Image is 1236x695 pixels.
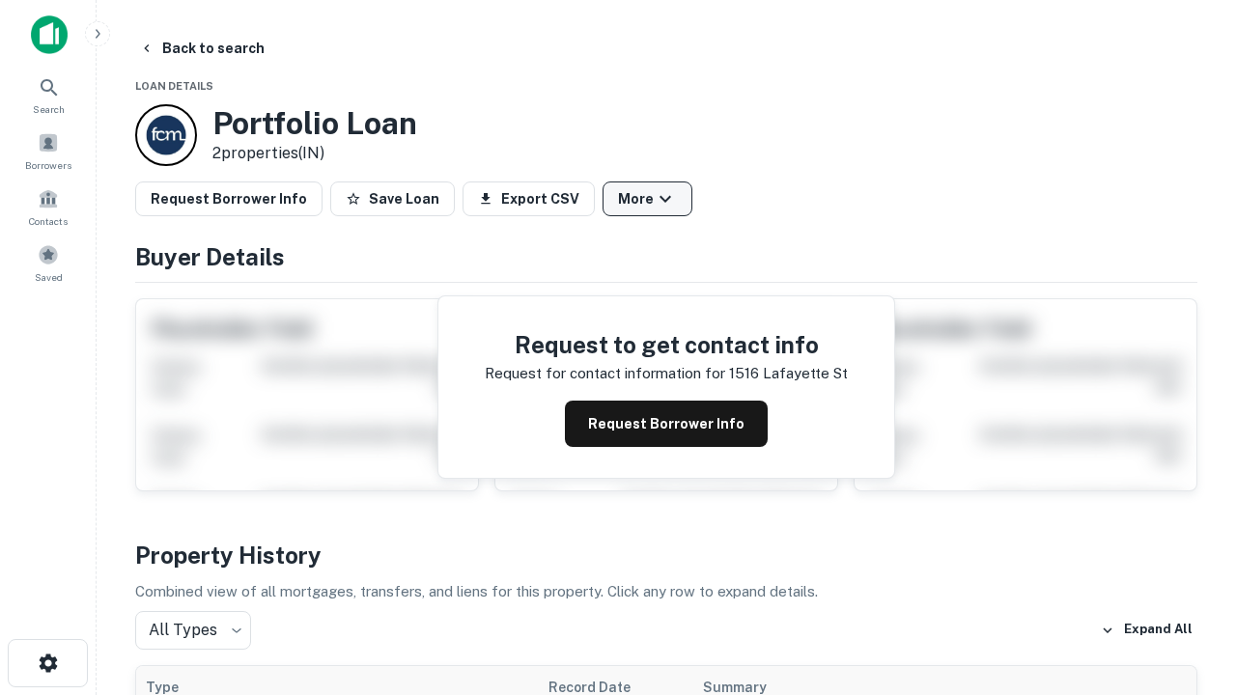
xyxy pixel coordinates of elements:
a: Borrowers [6,125,91,177]
h4: Request to get contact info [485,327,848,362]
p: 2 properties (IN) [212,142,417,165]
a: Search [6,69,91,121]
img: capitalize-icon.png [31,15,68,54]
span: Saved [35,269,63,285]
button: Save Loan [330,181,455,216]
button: Expand All [1096,616,1197,645]
a: Contacts [6,181,91,233]
a: Saved [6,236,91,289]
p: Request for contact information for [485,362,725,385]
h4: Buyer Details [135,239,1197,274]
span: Search [33,101,65,117]
iframe: Chat Widget [1139,541,1236,633]
h3: Portfolio Loan [212,105,417,142]
span: Contacts [29,213,68,229]
button: Request Borrower Info [565,401,768,447]
button: Request Borrower Info [135,181,323,216]
button: More [603,181,692,216]
p: Combined view of all mortgages, transfers, and liens for this property. Click any row to expand d... [135,580,1197,603]
p: 1516 lafayette st [729,362,848,385]
div: All Types [135,611,251,650]
span: Borrowers [25,157,71,173]
h4: Property History [135,538,1197,572]
span: Loan Details [135,80,213,92]
button: Export CSV [463,181,595,216]
button: Back to search [131,31,272,66]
